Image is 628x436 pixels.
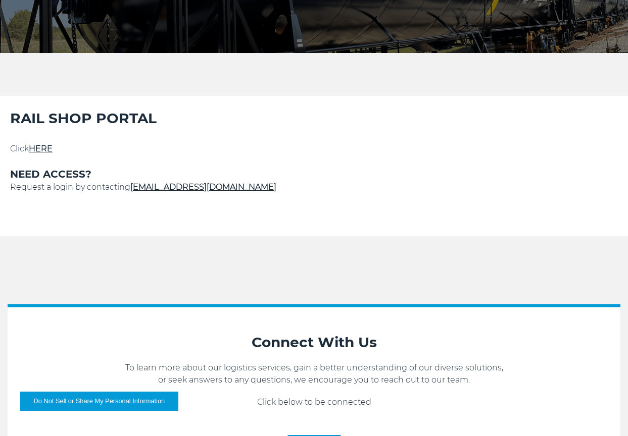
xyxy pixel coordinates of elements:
[10,143,618,155] p: Click
[10,167,618,181] h3: NEED ACCESS?
[18,333,610,352] h2: Connect With Us
[29,144,53,153] a: HERE
[577,388,628,436] iframe: Chat Widget
[10,181,618,193] p: Request a login by contacting
[18,362,610,386] p: To learn more about our logistics services, gain a better understanding of our diverse solutions,...
[18,396,610,408] p: Click below to be connected
[20,392,178,411] button: Do Not Sell or Share My Personal Information
[130,182,276,192] a: [EMAIL_ADDRESS][DOMAIN_NAME]
[10,108,618,128] h2: RAIL SHOP PORTAL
